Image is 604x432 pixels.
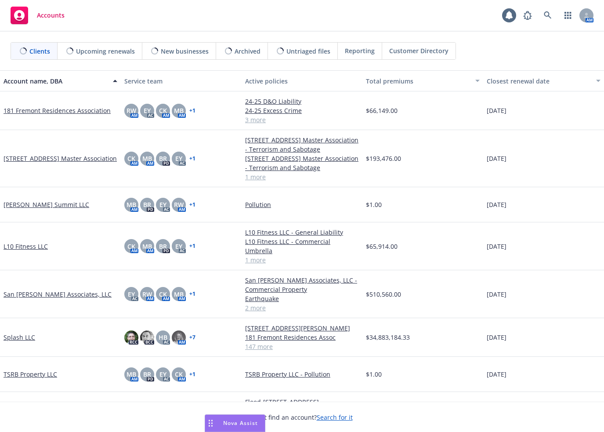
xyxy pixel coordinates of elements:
[487,333,506,342] span: [DATE]
[245,115,359,124] a: 3 more
[4,370,57,379] a: TSRB Property LLC
[559,7,577,24] a: Switch app
[159,154,167,163] span: BR
[245,228,359,237] a: L10 Fitness LLC - General Liability
[76,47,135,56] span: Upcoming renewals
[235,47,260,56] span: Archived
[487,242,506,251] span: [DATE]
[366,333,410,342] span: $34,883,184.33
[189,243,195,249] a: + 1
[487,200,506,209] span: [DATE]
[4,200,89,209] a: [PERSON_NAME] Summit LLC
[389,46,448,55] span: Customer Directory
[175,242,182,251] span: EY
[159,200,166,209] span: EY
[487,76,591,86] div: Closest renewal date
[366,370,382,379] span: $1.00
[7,3,68,28] a: Accounts
[487,154,506,163] span: [DATE]
[366,290,401,299] span: $510,560.00
[487,106,506,115] span: [DATE]
[174,290,184,299] span: MB
[143,370,151,379] span: BR
[366,242,398,251] span: $65,914.00
[487,290,506,299] span: [DATE]
[159,290,167,299] span: CK
[245,323,359,333] a: [STREET_ADDRESS][PERSON_NAME]
[487,370,506,379] span: [DATE]
[143,200,151,209] span: BR
[366,154,401,163] span: $193,476.00
[245,200,359,209] a: Pollution
[4,242,48,251] a: L10 Fitness LLC
[189,335,195,340] a: + 7
[245,370,359,379] a: TSRB Property LLC - Pollution
[245,76,359,86] div: Active policies
[245,135,359,154] a: [STREET_ADDRESS] Master Association - Terrorism and Sabotage
[127,200,136,209] span: MB
[124,330,138,345] img: photo
[189,372,195,377] a: + 1
[144,106,151,115] span: EY
[172,330,186,345] img: photo
[4,154,117,163] a: [STREET_ADDRESS] Master Association
[245,294,359,303] a: Earthquake
[366,76,470,86] div: Total premiums
[142,290,152,299] span: RW
[205,414,265,432] button: Nova Assist
[362,70,483,91] button: Total premiums
[37,12,65,19] span: Accounts
[245,97,359,106] a: 24-25 D&O Liability
[483,70,604,91] button: Closest renewal date
[127,370,136,379] span: MB
[189,156,195,161] a: + 1
[519,7,536,24] a: Report a Bug
[539,7,557,24] a: Search
[175,154,182,163] span: EY
[245,333,359,342] a: 181 Fremont Residences Assoc
[189,108,195,113] a: + 1
[366,106,398,115] span: $66,149.00
[127,242,135,251] span: CK
[286,47,330,56] span: Untriaged files
[140,330,154,345] img: photo
[142,154,152,163] span: MB
[4,333,35,342] a: Splash LLC
[317,413,353,421] a: Search for it
[174,106,184,115] span: MB
[205,415,216,432] div: Drag to move
[124,76,238,86] div: Service team
[242,70,362,91] button: Active policies
[127,154,135,163] span: CK
[128,290,135,299] span: EY
[4,106,111,115] a: 181 Fremont Residences Association
[4,290,112,299] a: San [PERSON_NAME] Associates, LLC
[142,242,152,251] span: MB
[366,200,382,209] span: $1.00
[161,47,209,56] span: New businesses
[29,47,50,56] span: Clients
[245,154,359,172] a: [STREET_ADDRESS] Master Association - Terrorism and Sabotage
[4,76,108,86] div: Account name, DBA
[245,397,359,407] a: Flood-[STREET_ADDRESS]
[189,202,195,207] a: + 1
[189,291,195,297] a: + 1
[159,333,167,342] span: HB
[121,70,242,91] button: Service team
[245,303,359,312] a: 2 more
[252,413,353,422] span: Can't find an account?
[245,106,359,115] a: 24-25 Excess Crime
[159,106,167,115] span: CK
[345,46,375,55] span: Reporting
[175,370,183,379] span: CK
[245,237,359,255] a: L10 Fitness LLC - Commercial Umbrella
[245,342,359,351] a: 147 more
[174,200,184,209] span: RW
